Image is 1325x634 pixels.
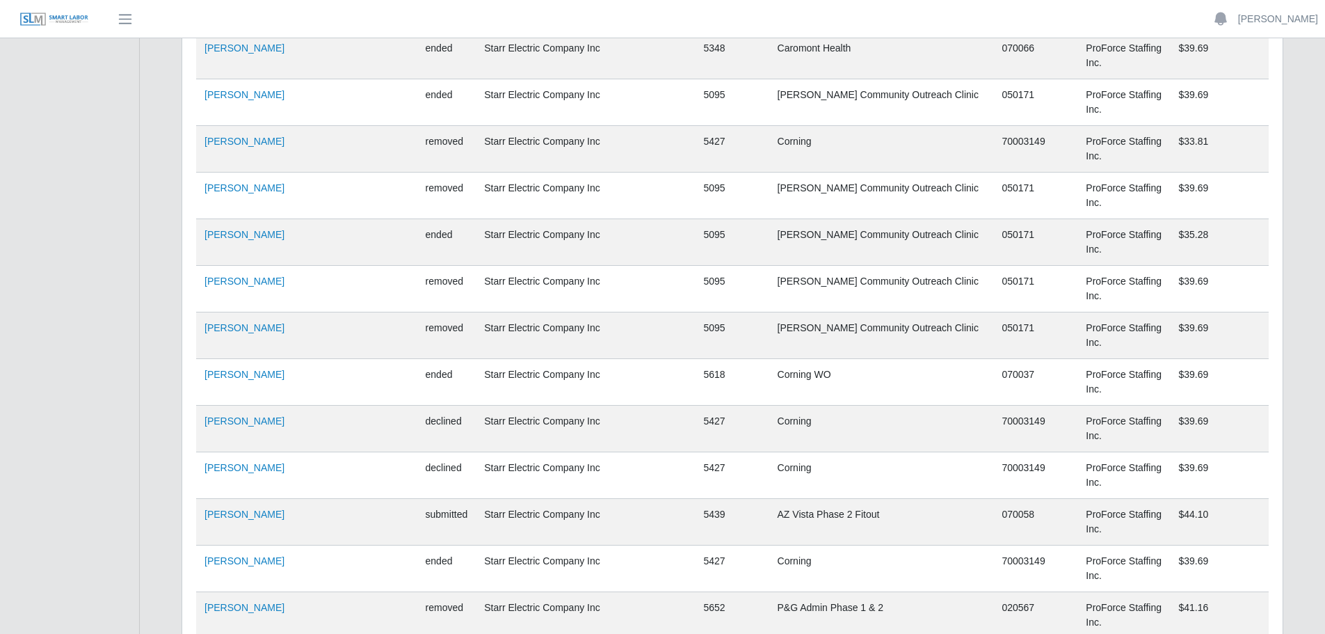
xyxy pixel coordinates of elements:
[695,546,769,592] td: 5427
[476,406,695,452] td: Starr Electric Company Inc
[1170,452,1269,499] td: $39.69
[1170,219,1269,266] td: $35.28
[1170,546,1269,592] td: $39.69
[993,546,1077,592] td: 70003149
[204,555,284,566] a: [PERSON_NAME]
[1170,359,1269,406] td: $39.69
[204,89,284,100] a: [PERSON_NAME]
[1077,33,1170,79] td: ProForce Staffing Inc.
[476,546,695,592] td: Starr Electric Company Inc
[695,406,769,452] td: 5427
[1170,266,1269,312] td: $39.69
[1077,359,1170,406] td: ProForce Staffing Inc.
[476,452,695,499] td: Starr Electric Company Inc
[769,219,994,266] td: [PERSON_NAME] Community Outreach Clinic
[769,452,994,499] td: Corning
[695,126,769,173] td: 5427
[1170,126,1269,173] td: $33.81
[204,462,284,473] a: [PERSON_NAME]
[417,359,476,406] td: ended
[1238,12,1318,26] a: [PERSON_NAME]
[1077,126,1170,173] td: ProForce Staffing Inc.
[1170,312,1269,359] td: $39.69
[993,452,1077,499] td: 70003149
[1077,219,1170,266] td: ProForce Staffing Inc.
[769,406,994,452] td: Corning
[993,359,1077,406] td: 070037
[695,312,769,359] td: 5095
[417,312,476,359] td: removed
[417,452,476,499] td: declined
[476,126,695,173] td: Starr Electric Company Inc
[1077,173,1170,219] td: ProForce Staffing Inc.
[695,79,769,126] td: 5095
[476,499,695,546] td: Starr Electric Company Inc
[204,602,284,613] a: [PERSON_NAME]
[417,33,476,79] td: ended
[993,219,1077,266] td: 050171
[695,266,769,312] td: 5095
[769,266,994,312] td: [PERSON_NAME] Community Outreach Clinic
[476,219,695,266] td: Starr Electric Company Inc
[695,33,769,79] td: 5348
[1077,546,1170,592] td: ProForce Staffing Inc.
[993,126,1077,173] td: 70003149
[204,182,284,193] a: [PERSON_NAME]
[695,452,769,499] td: 5427
[1170,33,1269,79] td: $39.69
[1170,173,1269,219] td: $39.69
[417,79,476,126] td: ended
[993,33,1077,79] td: 070066
[1077,312,1170,359] td: ProForce Staffing Inc.
[476,173,695,219] td: Starr Electric Company Inc
[1077,266,1170,312] td: ProForce Staffing Inc.
[204,415,284,427] a: [PERSON_NAME]
[769,546,994,592] td: Corning
[695,499,769,546] td: 5439
[769,79,994,126] td: [PERSON_NAME] Community Outreach Clinic
[417,219,476,266] td: ended
[204,136,284,147] a: [PERSON_NAME]
[476,312,695,359] td: Starr Electric Company Inc
[476,33,695,79] td: Starr Electric Company Inc
[476,359,695,406] td: Starr Electric Company Inc
[204,369,284,380] a: [PERSON_NAME]
[204,276,284,287] a: [PERSON_NAME]
[476,266,695,312] td: Starr Electric Company Inc
[1077,79,1170,126] td: ProForce Staffing Inc.
[993,266,1077,312] td: 050171
[769,126,994,173] td: Corning
[417,126,476,173] td: removed
[417,406,476,452] td: declined
[1077,452,1170,499] td: ProForce Staffing Inc.
[1170,406,1269,452] td: $39.69
[204,229,284,240] a: [PERSON_NAME]
[1077,406,1170,452] td: ProForce Staffing Inc.
[417,546,476,592] td: ended
[695,219,769,266] td: 5095
[695,173,769,219] td: 5095
[476,79,695,126] td: Starr Electric Company Inc
[204,322,284,333] a: [PERSON_NAME]
[769,173,994,219] td: [PERSON_NAME] Community Outreach Clinic
[695,359,769,406] td: 5618
[204,42,284,54] a: [PERSON_NAME]
[769,33,994,79] td: Caromont Health
[417,173,476,219] td: removed
[993,173,1077,219] td: 050171
[19,12,89,27] img: SLM Logo
[417,499,476,546] td: submitted
[769,359,994,406] td: Corning WO
[993,406,1077,452] td: 70003149
[1170,499,1269,546] td: $44.10
[993,499,1077,546] td: 070058
[769,499,994,546] td: AZ Vista Phase 2 Fitout
[1077,499,1170,546] td: ProForce Staffing Inc.
[1170,79,1269,126] td: $39.69
[417,266,476,312] td: removed
[993,79,1077,126] td: 050171
[204,509,284,520] a: [PERSON_NAME]
[993,312,1077,359] td: 050171
[769,312,994,359] td: [PERSON_NAME] Community Outreach Clinic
